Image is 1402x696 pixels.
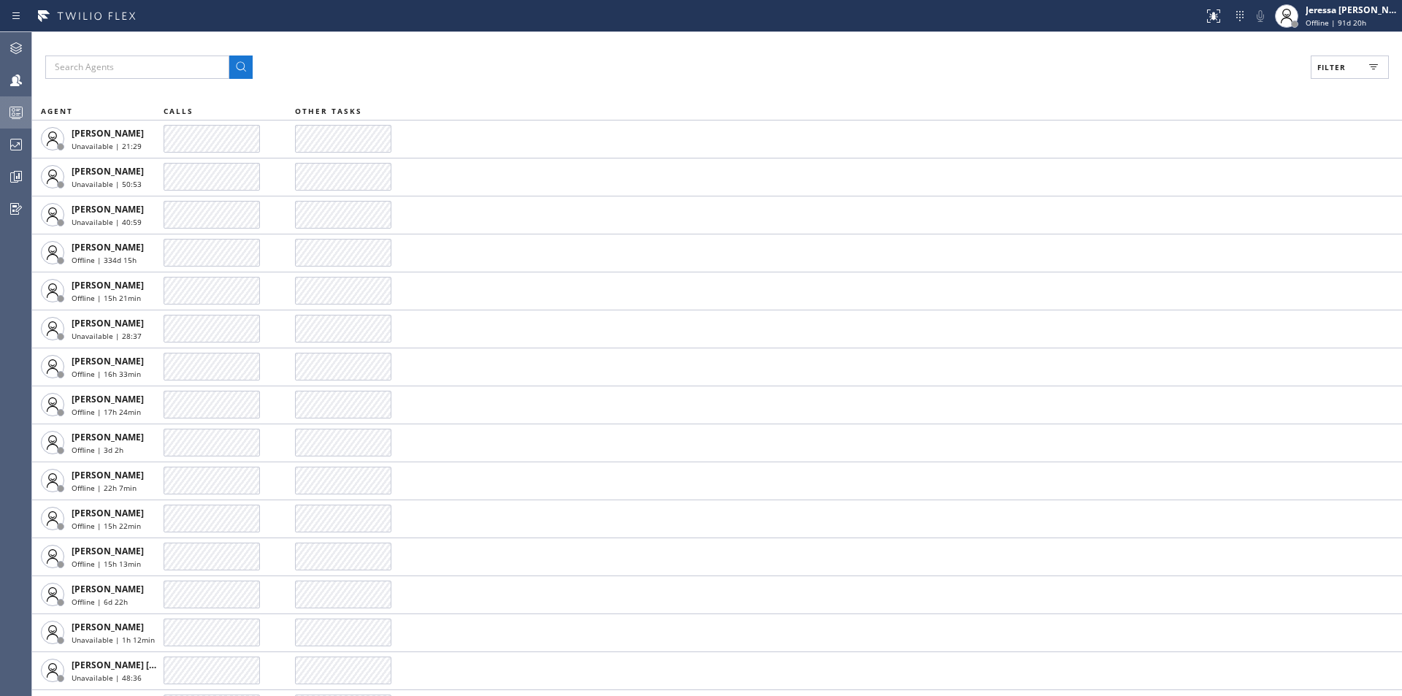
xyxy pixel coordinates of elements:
[72,255,137,265] span: Offline | 334d 15h
[72,507,144,519] span: [PERSON_NAME]
[72,317,144,329] span: [PERSON_NAME]
[72,355,144,367] span: [PERSON_NAME]
[72,293,141,303] span: Offline | 15h 21min
[72,469,144,481] span: [PERSON_NAME]
[72,179,142,189] span: Unavailable | 50:53
[72,217,142,227] span: Unavailable | 40:59
[72,673,142,683] span: Unavailable | 48:36
[72,369,141,379] span: Offline | 16h 33min
[1306,18,1366,28] span: Offline | 91d 20h
[72,393,144,405] span: [PERSON_NAME]
[1317,62,1346,72] span: Filter
[72,559,141,569] span: Offline | 15h 13min
[41,106,73,116] span: AGENT
[72,141,142,151] span: Unavailable | 21:29
[72,241,144,253] span: [PERSON_NAME]
[295,106,362,116] span: OTHER TASKS
[72,165,144,177] span: [PERSON_NAME]
[72,203,144,215] span: [PERSON_NAME]
[72,521,141,531] span: Offline | 15h 22min
[72,597,128,607] span: Offline | 6d 22h
[164,106,194,116] span: CALLS
[72,407,141,417] span: Offline | 17h 24min
[45,56,229,79] input: Search Agents
[72,621,144,633] span: [PERSON_NAME]
[72,445,123,455] span: Offline | 3d 2h
[72,483,137,493] span: Offline | 22h 7min
[72,545,144,557] span: [PERSON_NAME]
[72,431,144,443] span: [PERSON_NAME]
[72,659,218,671] span: [PERSON_NAME] [PERSON_NAME]
[1306,4,1398,16] div: Jeressa [PERSON_NAME]
[1311,56,1389,79] button: Filter
[72,279,144,291] span: [PERSON_NAME]
[72,127,144,139] span: [PERSON_NAME]
[1250,6,1271,26] button: Mute
[72,331,142,341] span: Unavailable | 28:37
[72,583,144,595] span: [PERSON_NAME]
[72,635,155,645] span: Unavailable | 1h 12min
